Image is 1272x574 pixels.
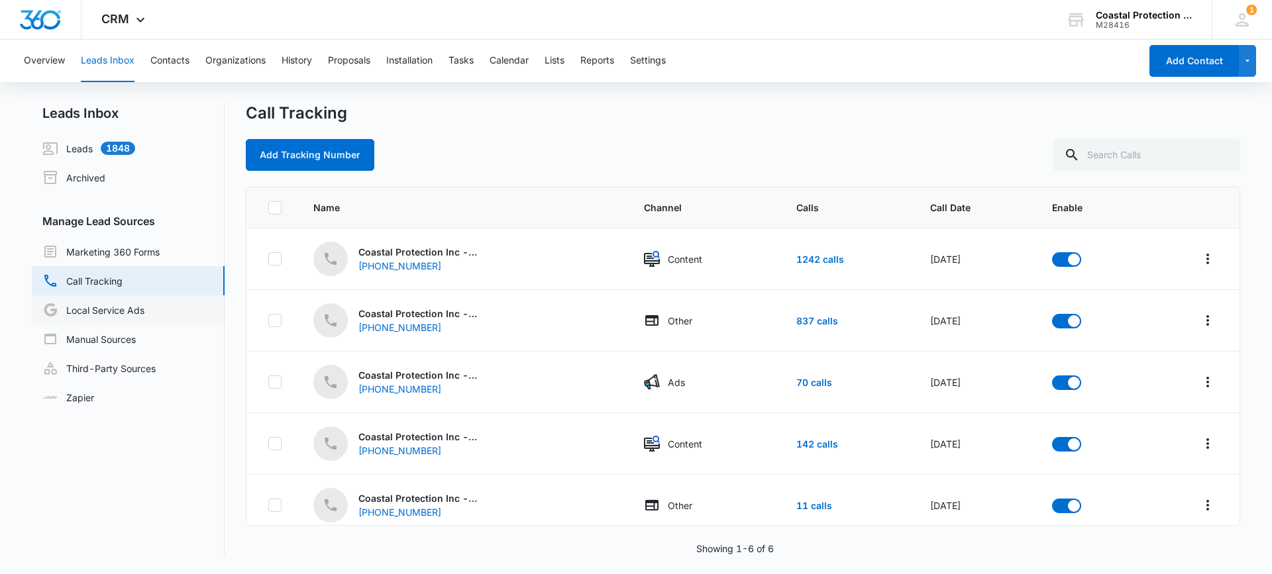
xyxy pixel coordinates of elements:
input: Search Calls [1053,139,1240,171]
p: Coastal Protection Inc - NLA [358,245,478,259]
div: [PHONE_NUMBER] [358,444,464,457]
p: Showing 1-6 of 6 [696,542,774,555]
p: Coastal Protection Inc - Pensacola Office - Ads [358,368,478,382]
button: Settings [630,40,666,82]
p: Ads [668,375,685,389]
p: Content [668,252,702,266]
div: account id [1096,21,1192,30]
a: Marketing 360 Forms [42,244,160,260]
p: Coastal Protection Inc - Pensacola Office - Content [358,430,478,444]
h1: Call Tracking [246,103,347,123]
a: Leads1848 [42,140,135,156]
a: 1242 calls [796,254,844,265]
div: account name [1096,10,1192,21]
button: Proposals [328,40,370,82]
div: [PHONE_NUMBER] [358,382,464,396]
span: CRM [101,12,129,26]
div: [DATE] [930,314,1020,328]
a: [PHONE_NUMBER] [358,382,478,396]
a: [PHONE_NUMBER] [358,259,478,273]
button: Lists [545,40,564,82]
span: Channel [644,201,764,215]
p: Other [668,499,692,512]
span: Call Date [930,201,1020,215]
a: [PHONE_NUMBER] [358,444,478,457]
div: [DATE] [930,375,1020,389]
img: Content [644,436,660,452]
button: Installation [386,40,433,82]
a: Zapier [42,391,94,405]
button: Overflow Menu [1197,433,1218,454]
button: Overflow Menu [1197,248,1218,269]
div: [PHONE_NUMBER] [358,505,464,519]
a: 837 calls [796,315,838,326]
button: Overview [24,40,65,82]
button: Leads Inbox [81,40,134,82]
img: Ads [644,374,660,390]
button: Contacts [150,40,189,82]
div: [PHONE_NUMBER] [358,320,464,334]
span: 1 [1246,5,1257,15]
img: Content [644,251,660,267]
a: Call Tracking [42,273,123,289]
a: 70 calls [796,377,832,388]
button: Reports [580,40,614,82]
div: notifications count [1246,5,1257,15]
button: Tasks [449,40,474,82]
button: Organizations [205,40,266,82]
p: Content [668,437,702,451]
h2: Leads Inbox [32,103,225,123]
button: Overflow Menu [1197,495,1218,516]
button: Overflow Menu [1197,310,1218,331]
p: Coastal Protection Inc - Pensacola Office - Other [358,491,478,505]
a: Manual Sources [42,331,136,347]
a: 142 calls [796,438,838,450]
button: Add Tracking Number [246,139,374,171]
p: Coastal Protection Inc - OTHER [358,307,478,320]
a: [PHONE_NUMBER] [358,505,478,519]
button: Calendar [490,40,529,82]
a: Third-Party Sources [42,360,156,376]
div: [DATE] [930,499,1020,512]
span: Calls [796,201,898,215]
div: [PHONE_NUMBER] [358,259,464,273]
a: Archived [42,169,105,185]
h3: Manage Lead Sources [32,213,225,229]
button: Overflow Menu [1197,371,1218,393]
span: Enable [1052,201,1126,215]
a: Local Service Ads [42,302,144,318]
div: [DATE] [930,437,1020,451]
a: [PHONE_NUMBER] [358,320,478,334]
div: [DATE] [930,252,1020,266]
button: History [282,40,312,82]
span: Name [313,201,612,215]
p: Other [668,314,692,328]
a: 11 calls [796,500,832,511]
button: Add Contact [1149,45,1239,77]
